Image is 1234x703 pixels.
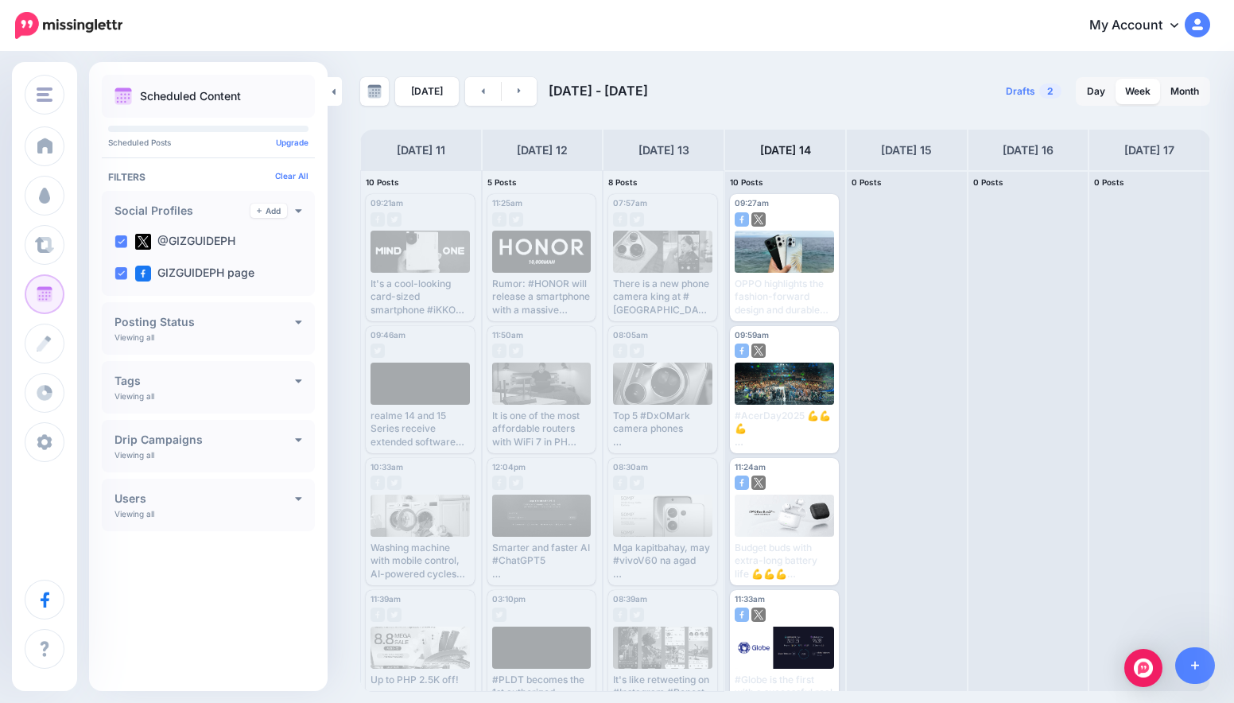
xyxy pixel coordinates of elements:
[492,594,526,604] span: 03:10pm
[638,141,689,160] h4: [DATE] 13
[387,212,402,227] img: twitter-grey-square.png
[509,344,523,358] img: twitter-grey-square.png
[114,391,154,401] p: Viewing all
[852,177,882,187] span: 0 Posts
[371,608,385,622] img: facebook-grey-square.png
[367,84,382,99] img: calendar-grey-darker.png
[492,542,592,581] div: Smarter and faster AI #ChatGPT5 Read here: [URL][DOMAIN_NAME]
[735,608,749,622] img: facebook-square.png
[492,344,506,358] img: facebook-grey-square.png
[1116,79,1160,104] a: Week
[1077,79,1115,104] a: Day
[1039,84,1061,99] span: 2
[549,83,648,99] span: [DATE] - [DATE]
[735,212,749,227] img: facebook-square.png
[366,177,399,187] span: 10 Posts
[613,608,627,622] img: facebook-grey-square.png
[114,509,154,519] p: Viewing all
[613,278,712,317] div: There is a new phone camera king at #[GEOGRAPHIC_DATA], the #HUAWEIPura80Ultra Read here: [URL][D...
[509,476,523,490] img: twitter-grey-square.png
[492,212,506,227] img: facebook-grey-square.png
[613,476,627,490] img: facebook-grey-square.png
[735,330,769,340] span: 09:59am
[735,198,769,208] span: 09:27am
[114,205,250,216] h4: Social Profiles
[114,317,295,328] h4: Posting Status
[15,12,122,39] img: Missinglettr
[114,450,154,460] p: Viewing all
[492,476,506,490] img: facebook-grey-square.png
[613,344,627,358] img: facebook-grey-square.png
[1094,177,1124,187] span: 0 Posts
[275,171,308,181] a: Clear All
[492,410,592,449] div: It is one of the most affordable routers with WiFi 7 in PH #TPLink Read here: [URL][DOMAIN_NAME]
[751,476,766,490] img: twitter-square.png
[135,266,254,282] label: GIZGUIDEPH page
[371,594,401,604] span: 11:39am
[1124,649,1162,687] div: Open Intercom Messenger
[37,87,52,102] img: menu.png
[735,476,749,490] img: facebook-square.png
[751,608,766,622] img: twitter-square.png
[1003,141,1054,160] h4: [DATE] 16
[996,77,1071,106] a: Drafts2
[114,87,132,105] img: calendar.png
[608,177,638,187] span: 8 Posts
[613,198,647,208] span: 07:57am
[735,462,766,472] span: 11:24am
[135,266,151,282] img: facebook-square.png
[114,375,295,386] h4: Tags
[1073,6,1210,45] a: My Account
[135,234,151,250] img: twitter-square.png
[613,330,648,340] span: 08:05am
[1161,79,1209,104] a: Month
[395,77,459,106] a: [DATE]
[371,330,406,340] span: 09:46am
[371,410,470,449] div: realme 14 and 15 Series receive extended software updates by up to 3 years for OS and 4 years for...
[630,212,644,227] img: twitter-grey-square.png
[108,171,308,183] h4: Filters
[371,542,470,581] div: Washing machine with mobile control, AI-powered cycles? You can get them at #WesternAppliances Re...
[730,177,763,187] span: 10 Posts
[613,212,627,227] img: facebook-grey-square.png
[881,141,932,160] h4: [DATE] 15
[613,542,712,581] div: Mga kapitbahay, may #vivoV60 na agad Read here: [URL][DOMAIN_NAME]
[492,278,592,317] div: Rumor: #HONOR will release a smartphone with a massive 10,000mAh capacity Read here: [URL][DOMAIN...
[492,198,522,208] span: 11:25am
[114,332,154,342] p: Viewing all
[613,462,648,472] span: 08:30am
[613,594,647,604] span: 08:39am
[735,278,834,317] div: OPPO highlights the fashion-forward design and durable construction of the #Reno14Series5G. Read ...
[371,278,470,317] div: It's a cool-looking card-sized smartphone #iKKO Read here: [URL][DOMAIN_NAME]
[135,234,235,250] label: @GIZGUIDEPH
[735,410,834,449] div: #AcerDay2025 💪💪💪 Read here: [URL][DOMAIN_NAME]
[1006,87,1035,96] span: Drafts
[114,434,295,445] h4: Drip Campaigns
[973,177,1003,187] span: 0 Posts
[751,344,766,358] img: twitter-square.png
[114,493,295,504] h4: Users
[509,212,523,227] img: twitter-grey-square.png
[735,542,834,581] div: Budget buds with extra-long battery life 💪💪💪 #OPPOEncoBuds3Pro Read here: [URL][DOMAIN_NAME]
[735,594,765,604] span: 11:33am
[371,198,403,208] span: 09:21am
[487,177,517,187] span: 5 Posts
[387,476,402,490] img: twitter-grey-square.png
[1124,141,1174,160] h4: [DATE] 17
[760,141,811,160] h4: [DATE] 14
[630,344,644,358] img: twitter-grey-square.png
[613,410,712,449] div: Top 5 #DxOMark camera phones 1. HUAWEI Pura 80 Ultra - 175 points 2. OPPO Find X8 Ultra - 169 poi...
[630,608,644,622] img: twitter-grey-square.png
[371,476,385,490] img: facebook-grey-square.png
[492,608,506,622] img: twitter-grey-square.png
[517,141,568,160] h4: [DATE] 12
[140,91,241,102] p: Scheduled Content
[751,212,766,227] img: twitter-square.png
[630,476,644,490] img: twitter-grey-square.png
[387,608,402,622] img: twitter-grey-square.png
[492,330,523,340] span: 11:50am
[371,212,385,227] img: facebook-grey-square.png
[397,141,445,160] h4: [DATE] 11
[250,204,287,218] a: Add
[735,344,749,358] img: facebook-square.png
